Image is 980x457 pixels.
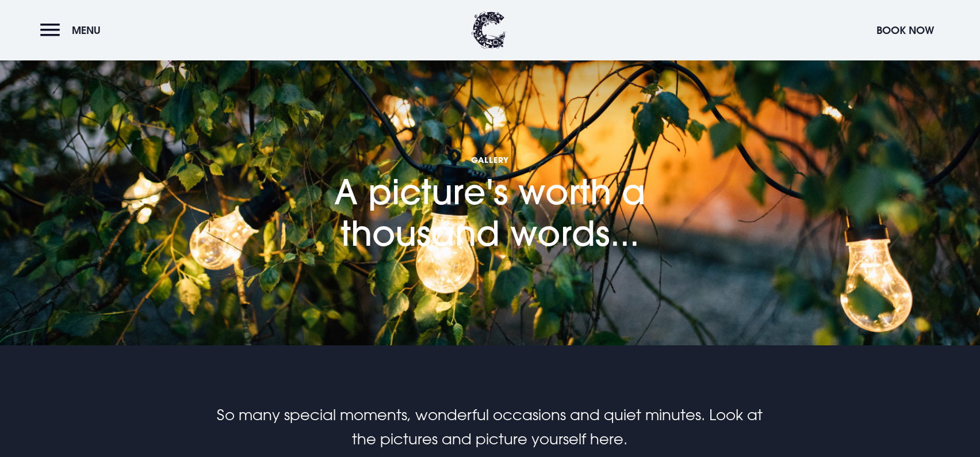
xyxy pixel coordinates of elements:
[871,18,940,43] button: Book Now
[260,154,720,165] span: Gallery
[72,24,101,37] span: Menu
[472,12,506,49] img: Clandeboye Lodge
[260,97,720,253] h1: A picture's worth a thousand words...
[216,403,764,451] p: So many special moments, wonderful occasions and quiet minutes. Look at the pictures and picture ...
[40,18,106,43] button: Menu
